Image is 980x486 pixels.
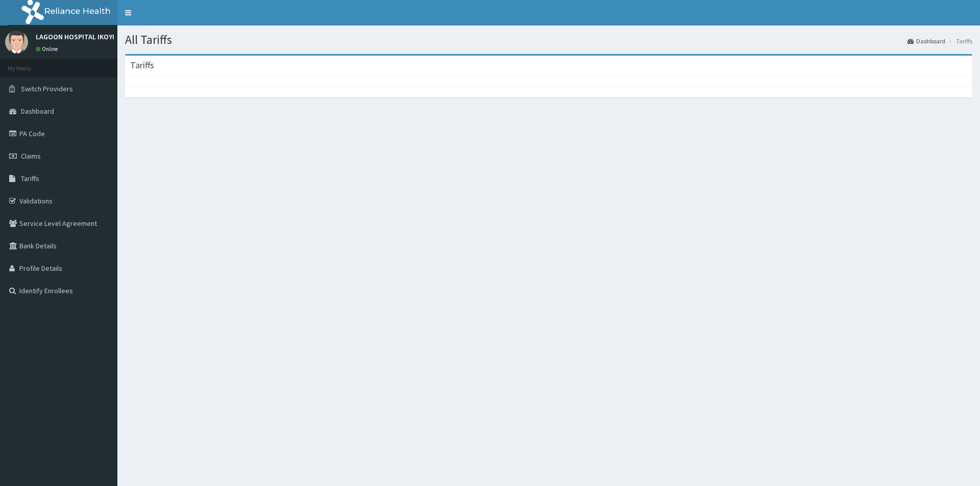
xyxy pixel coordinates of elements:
[125,33,972,46] h1: All Tariffs
[21,151,41,161] span: Claims
[5,31,28,54] img: User Image
[908,37,945,45] a: Dashboard
[36,33,114,40] p: LAGOON HOSPITAL IKOYI
[946,37,972,45] li: Tariffs
[36,45,60,53] a: Online
[21,107,54,116] span: Dashboard
[130,61,154,70] h3: Tariffs
[21,84,73,93] span: Switch Providers
[21,174,39,183] span: Tariffs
